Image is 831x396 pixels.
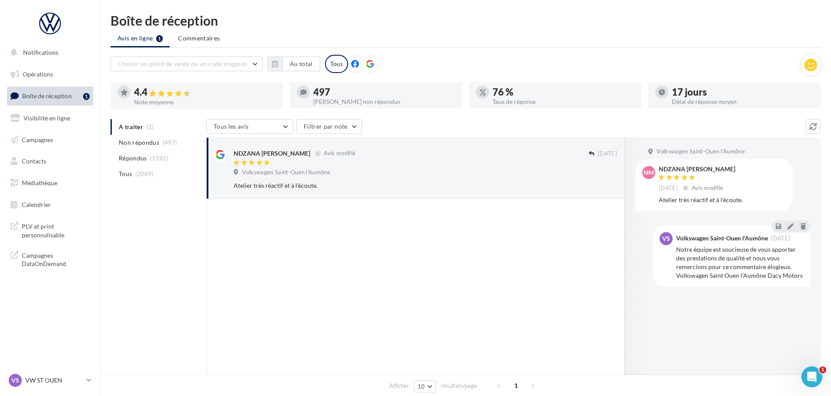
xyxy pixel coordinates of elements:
[5,109,95,127] a: Visibilité en ligne
[268,57,320,71] button: Au total
[801,366,822,387] iframe: Intercom live chat
[22,92,72,100] span: Boîte de réception
[643,168,654,177] span: NM
[135,170,154,177] span: (2089)
[313,99,455,105] div: [PERSON_NAME] non répondus
[134,87,276,97] div: 4.4
[672,87,814,97] div: 17 jours
[5,196,95,214] a: Calendrier
[83,93,90,100] div: 1
[234,149,310,158] div: NDZANA [PERSON_NAME]
[676,245,803,280] div: Notre équipe est soucieuse de vous apporter des prestations de qualité et nous vous remercions po...
[23,70,53,78] span: Opérations
[509,379,523,393] span: 1
[493,99,634,105] div: Taux de réponse
[659,196,786,204] div: Atelier très réactif et à l'écoute.
[7,372,93,389] a: VS VW ST OUEN
[5,131,95,149] a: Campagnes
[418,383,425,390] span: 10
[22,201,51,208] span: Calendrier
[214,123,249,130] span: Tous les avis
[22,179,57,186] span: Médiathèque
[389,382,409,390] span: Afficher
[692,184,724,191] span: Avis modifié
[111,14,821,27] div: Boîte de réception
[178,34,220,43] span: Commentaires
[325,55,348,73] div: Tous
[150,155,168,162] span: (1592)
[672,99,814,105] div: Délai de réponse moyen
[441,382,477,390] span: résultats/page
[134,99,276,105] div: Note moyenne
[662,234,670,243] span: VS
[111,57,263,71] button: Choisir un point de vente ou un code magasin
[5,87,95,105] a: Boîte de réception1
[657,148,745,156] span: Volkswagen Saint-Ouen l'Aumône
[493,87,634,97] div: 76 %
[22,250,90,268] span: Campagnes DataOnDemand
[11,376,19,385] span: VS
[22,220,90,239] span: PLV et print personnalisable
[296,119,362,134] button: Filtrer par note
[242,169,330,176] span: Volkswagen Saint-Ouen l'Aumône
[22,157,46,165] span: Contacts
[5,43,91,62] button: Notifications
[598,150,617,158] span: [DATE]
[659,184,678,192] span: [DATE]
[282,57,320,71] button: Au total
[22,136,53,143] span: Campagnes
[676,235,768,241] div: Volkswagen Saint-Ouen l'Aumône
[234,181,560,190] div: Atelier très réactif et à l'écoute.
[23,114,70,122] span: Visibilité en ligne
[5,65,95,83] a: Opérations
[23,49,58,56] span: Notifications
[119,170,132,178] span: Tous
[313,87,455,97] div: 497
[5,217,95,243] a: PLV et print personnalisable
[414,380,436,393] button: 10
[118,60,247,67] span: Choisir un point de vente ou un code magasin
[25,376,83,385] p: VW ST OUEN
[324,150,355,157] span: Avis modifié
[659,166,735,172] div: NDZANA [PERSON_NAME]
[5,246,95,272] a: Campagnes DataOnDemand
[5,152,95,170] a: Contacts
[206,119,293,134] button: Tous les avis
[819,366,826,373] span: 1
[5,174,95,192] a: Médiathèque
[119,138,159,147] span: Non répondus
[771,236,790,241] span: [DATE]
[119,154,147,163] span: Répondus
[163,139,178,146] span: (497)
